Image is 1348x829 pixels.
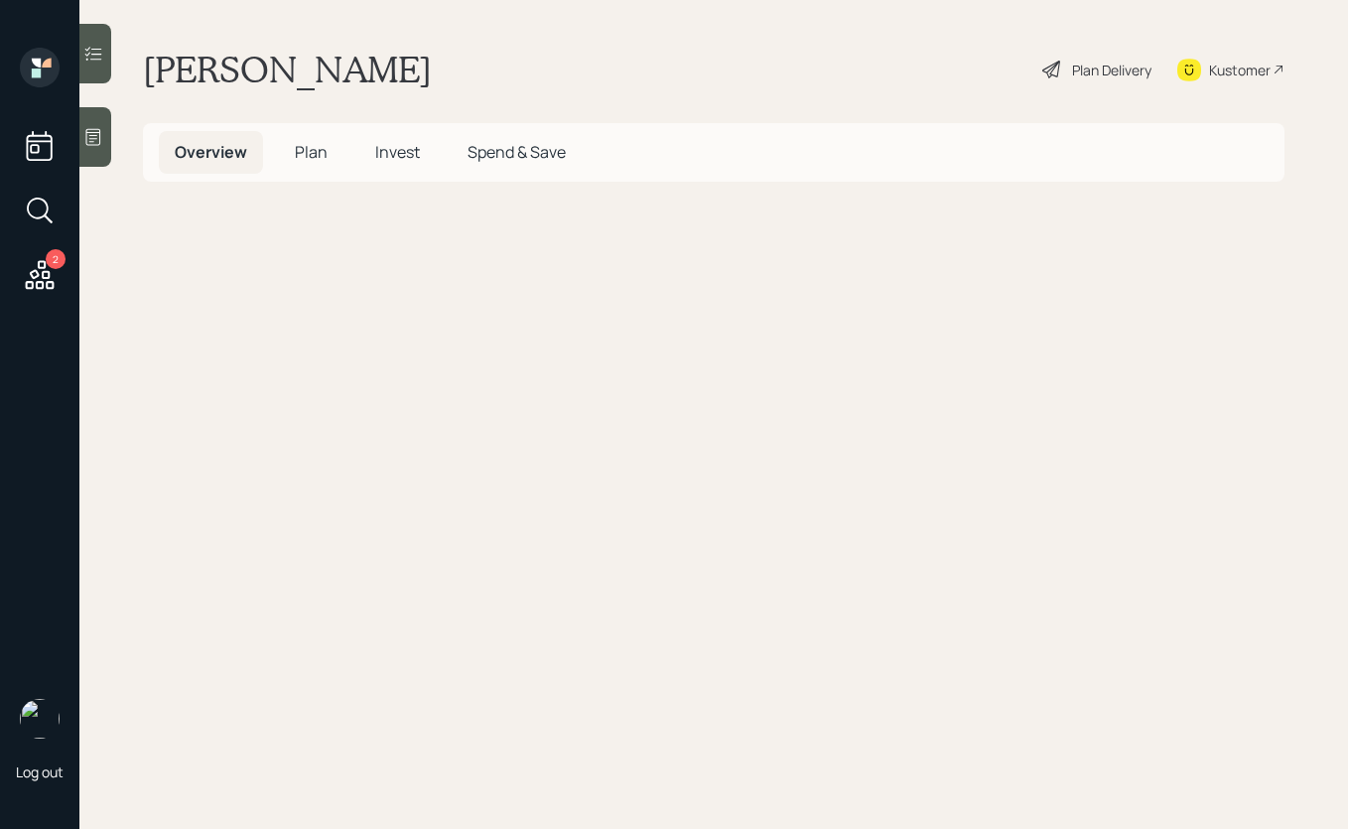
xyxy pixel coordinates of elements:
span: Plan [295,141,328,163]
span: Spend & Save [468,141,566,163]
h1: [PERSON_NAME] [143,48,432,91]
span: Overview [175,141,247,163]
div: Kustomer [1209,60,1271,80]
img: aleksandra-headshot.png [20,699,60,739]
div: Plan Delivery [1072,60,1151,80]
span: Invest [375,141,420,163]
div: Log out [16,762,64,781]
div: 2 [46,249,66,269]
